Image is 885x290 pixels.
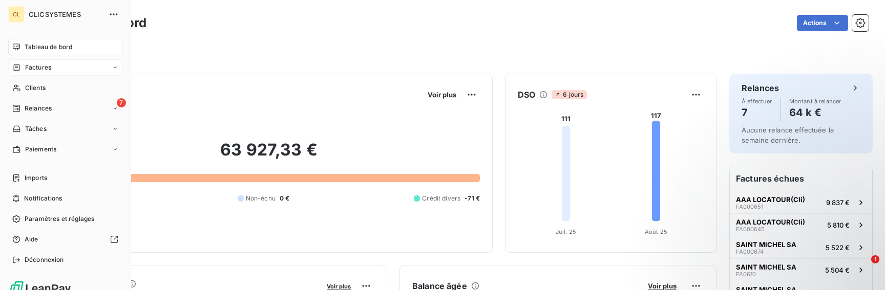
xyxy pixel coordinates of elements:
[280,194,289,203] span: 0 €
[8,80,122,96] a: Clients
[24,194,62,203] span: Notifications
[8,141,122,158] a: Paiements
[25,42,72,52] span: Tableau de bord
[25,255,64,264] span: Déconnexion
[25,124,47,133] span: Tâches
[648,282,677,290] span: Voir plus
[850,255,875,280] iframe: Intercom live chat
[645,228,667,235] tspan: Août 25
[825,266,850,274] span: 5 504 €
[730,166,872,191] h6: Factures échues
[25,145,56,154] span: Paiements
[742,104,772,121] h4: 7
[736,271,756,277] span: FA0610
[25,83,46,93] span: Clients
[8,211,122,227] a: Paramètres et réglages
[789,98,841,104] span: Montant à relancer
[680,191,885,262] iframe: Intercom notifications message
[465,194,480,203] span: -71 €
[556,228,576,235] tspan: Juil. 25
[552,90,586,99] span: 6 jours
[8,6,25,23] div: CL
[25,63,51,72] span: Factures
[789,104,841,121] h4: 64 k €
[246,194,276,203] span: Non-échu
[8,59,122,76] a: Factures
[58,140,480,170] h2: 63 927,33 €
[29,10,102,18] span: CLICSYSTEMES
[742,126,834,144] span: Aucune relance effectuée la semaine dernière.
[736,263,796,271] span: SAINT MICHEL SA
[797,15,848,31] button: Actions
[8,231,122,248] a: Aide
[25,173,47,183] span: Imports
[425,90,459,99] button: Voir plus
[730,258,872,281] button: SAINT MICHEL SAFA06105 504 €
[742,82,779,94] h6: Relances
[518,88,535,101] h6: DSO
[871,255,879,263] span: 1
[8,170,122,186] a: Imports
[117,98,126,107] span: 7
[8,39,122,55] a: Tableau de bord
[327,283,351,290] span: Voir plus
[25,214,94,224] span: Paramètres et réglages
[25,235,38,244] span: Aide
[25,104,52,113] span: Relances
[428,91,456,99] span: Voir plus
[8,121,122,137] a: Tâches
[422,194,460,203] span: Crédit divers
[8,100,122,117] a: 7Relances
[742,98,772,104] span: À effectuer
